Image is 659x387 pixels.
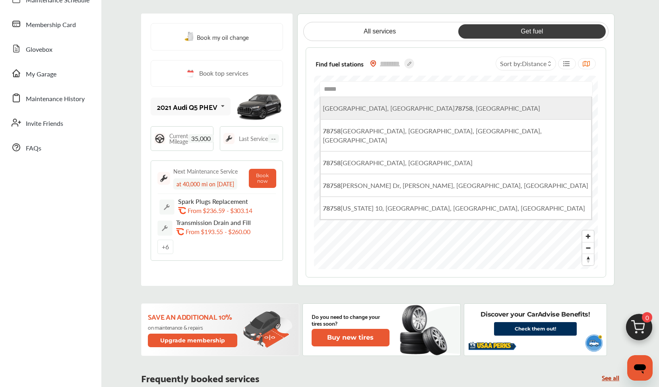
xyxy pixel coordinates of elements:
[26,94,85,104] span: Maintenance History
[312,329,391,346] a: Buy new tires
[323,158,473,167] span: [GEOGRAPHIC_DATA], [GEOGRAPHIC_DATA]
[312,313,390,326] p: Do you need to change your tires soon?
[173,178,237,190] div: at 40,000 mi on [DATE]
[199,68,248,78] span: Book top services
[157,240,173,254] div: + 6
[582,231,594,242] button: Zoom in
[582,332,605,354] img: usaa-vehicle.1b55c2f1.svg
[7,63,93,84] a: My Garage
[306,24,454,39] a: All services
[522,59,547,68] span: Distance
[235,89,283,125] img: mobile_14708_st0640_046.jpg
[399,301,452,358] img: new-tire.a0c7fe23.svg
[582,254,594,265] span: Reset bearing to north
[186,228,250,235] p: From $193.55 - $260.00
[26,119,63,129] span: Invite Friends
[268,134,279,143] span: --
[148,324,239,330] p: on maintenance & repairs
[157,240,173,254] a: +6
[157,193,276,194] img: border-line.da1032d4.svg
[323,158,341,167] b: 78758
[169,133,188,144] span: Current Mileage
[7,88,93,108] a: Maintenance History
[184,31,249,42] a: Book my oil change
[243,311,293,348] img: update-membership.81812027.svg
[26,45,52,55] span: Glovebox
[323,203,585,213] span: [US_STATE] 10, [GEOGRAPHIC_DATA], [GEOGRAPHIC_DATA], [GEOGRAPHIC_DATA]
[7,137,93,158] a: FAQs
[26,20,76,30] span: Membership Card
[602,374,619,381] a: See all
[323,104,540,113] span: [GEOGRAPHIC_DATA], [GEOGRAPHIC_DATA] , [GEOGRAPHIC_DATA]
[642,312,652,322] span: 0
[185,68,195,78] img: cal_icon.0803b883.svg
[197,31,249,42] span: Book my oil change
[148,312,239,321] p: Save an additional 10%
[469,339,516,353] img: usaa-logo.5ee3b997.svg
[141,374,259,381] p: Frequently booked services
[7,112,93,133] a: Invite Friends
[154,133,165,144] img: steering_logo
[249,169,276,188] button: Book now
[494,322,577,336] a: Check them out!
[323,126,341,135] b: 78758
[627,355,653,381] iframe: Button to launch messaging window
[7,14,93,34] a: Membership Card
[223,133,235,144] img: maintenance_logo
[188,207,252,214] p: From $236.59 - $303.14
[173,167,238,175] div: Next Maintenance Service
[312,329,390,346] button: Buy new tires
[455,104,473,113] b: 78758
[323,203,341,213] b: 78758
[159,199,174,215] img: default_wrench_icon.d1a43860.svg
[323,181,341,190] b: 78758
[151,60,283,87] a: Book top services
[500,59,547,68] span: Sort by :
[157,103,217,111] div: 2021 Audi Q5 PHEV
[582,254,594,265] button: Reset bearing to north
[314,76,598,269] canvas: Map
[157,172,170,185] img: maintenance_logo
[26,69,56,80] span: My Garage
[26,143,41,154] span: FAQs
[582,242,594,254] button: Zoom out
[316,58,364,69] span: Find fuel stations
[323,126,542,145] span: [GEOGRAPHIC_DATA], [GEOGRAPHIC_DATA], [GEOGRAPHIC_DATA], [GEOGRAPHIC_DATA]
[323,181,588,190] span: [PERSON_NAME] Dr, [PERSON_NAME], [GEOGRAPHIC_DATA], [GEOGRAPHIC_DATA]
[7,38,93,59] a: Glovebox
[239,136,268,141] span: Last Service
[188,134,214,143] span: 35,000
[184,32,195,42] img: oil-change.e5047c97.svg
[370,60,376,67] img: location_vector_orange.38f05af8.svg
[458,24,606,39] a: Get fuel
[481,310,590,319] p: Discover your CarAdvise Benefits!
[176,219,264,226] p: Transmission Drain and Fill
[157,221,173,236] img: default_wrench_icon.d1a43860.svg
[620,310,658,348] img: cart_icon.3d0951e8.svg
[148,334,238,347] button: Upgrade membership
[178,197,266,205] p: Spark Plugs Replacement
